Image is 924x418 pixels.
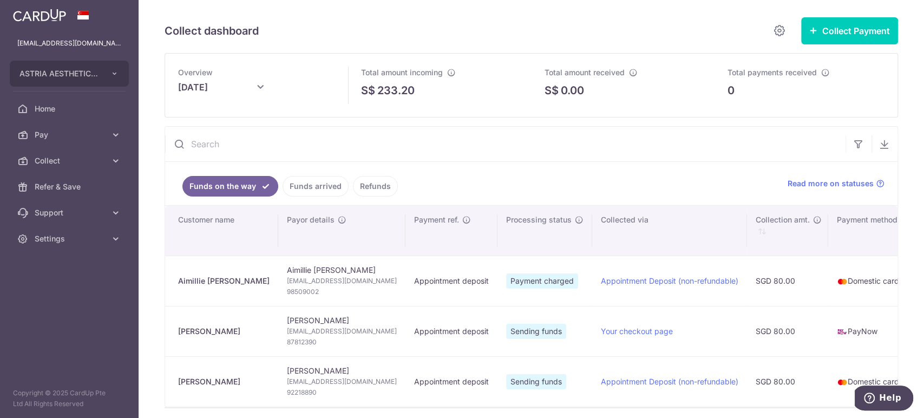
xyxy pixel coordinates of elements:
[506,324,566,339] span: Sending funds
[561,82,584,99] p: 0.00
[728,82,735,99] p: 0
[545,68,625,77] span: Total amount received
[405,206,497,256] th: Payment ref.
[35,103,106,114] span: Home
[17,38,121,49] p: [EMAIL_ADDRESS][DOMAIN_NAME]
[35,233,106,244] span: Settings
[837,377,848,388] img: mastercard-sm-87a3fd1e0bddd137fecb07648320f44c262e2538e7db6024463105ddbc961eb2.png
[278,256,405,306] td: Aimillie [PERSON_NAME]
[756,214,810,225] span: Collection amt.
[182,176,278,197] a: Funds on the way
[788,178,884,189] a: Read more on statuses
[165,127,846,161] input: Search
[414,214,459,225] span: Payment ref.
[287,286,397,297] span: 98509002
[24,8,47,17] span: Help
[837,276,848,287] img: mastercard-sm-87a3fd1e0bddd137fecb07648320f44c262e2538e7db6024463105ddbc961eb2.png
[287,214,335,225] span: Payor details
[545,82,559,99] span: S$
[278,356,405,407] td: [PERSON_NAME]
[178,376,270,387] div: [PERSON_NAME]
[747,256,828,306] td: SGD 80.00
[601,276,738,285] a: Appointment Deposit (non-refundable)
[801,17,898,44] button: Collect Payment
[828,256,908,306] td: Domestic card
[287,337,397,348] span: 87812390
[35,129,106,140] span: Pay
[828,206,908,256] th: Payment method
[283,176,349,197] a: Funds arrived
[165,206,278,256] th: Customer name
[747,306,828,356] td: SGD 80.00
[13,9,66,22] img: CardUp
[405,306,497,356] td: Appointment deposit
[855,386,913,413] iframe: Opens a widget where you can find more information
[278,206,405,256] th: Payor details
[828,306,908,356] td: PayNow
[361,82,375,99] span: S$
[19,68,100,79] span: ASTRIA AESTHETICS PTE. LTD.
[165,22,259,40] h5: Collect dashboard
[287,326,397,337] span: [EMAIL_ADDRESS][DOMAIN_NAME]
[361,68,443,77] span: Total amount incoming
[747,206,828,256] th: Collection amt. : activate to sort column ascending
[601,377,738,386] a: Appointment Deposit (non-refundable)
[377,82,415,99] p: 233.20
[592,206,747,256] th: Collected via
[35,155,106,166] span: Collect
[828,356,908,407] td: Domestic card
[178,276,270,286] div: Aimillie [PERSON_NAME]
[837,326,848,337] img: paynow-md-4fe65508ce96feda548756c5ee0e473c78d4820b8ea51387c6e4ad89e58a5e61.png
[35,207,106,218] span: Support
[278,306,405,356] td: [PERSON_NAME]
[747,356,828,407] td: SGD 80.00
[10,61,129,87] button: ASTRIA AESTHETICS PTE. LTD.
[353,176,398,197] a: Refunds
[287,376,397,387] span: [EMAIL_ADDRESS][DOMAIN_NAME]
[178,68,213,77] span: Overview
[287,276,397,286] span: [EMAIL_ADDRESS][DOMAIN_NAME]
[287,387,397,398] span: 92218890
[405,256,497,306] td: Appointment deposit
[497,206,592,256] th: Processing status
[506,273,578,289] span: Payment charged
[728,68,817,77] span: Total payments received
[601,326,673,336] a: Your checkout page
[405,356,497,407] td: Appointment deposit
[506,374,566,389] span: Sending funds
[506,214,572,225] span: Processing status
[35,181,106,192] span: Refer & Save
[788,178,874,189] span: Read more on statuses
[178,326,270,337] div: [PERSON_NAME]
